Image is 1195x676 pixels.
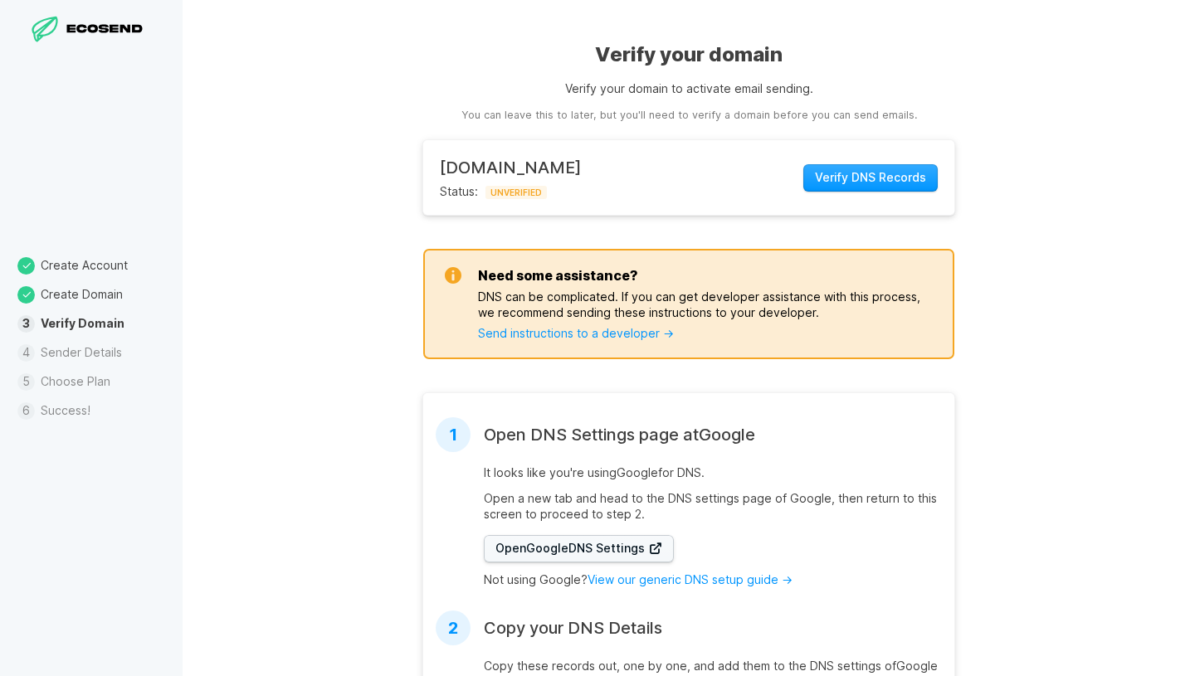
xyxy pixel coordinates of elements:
p: Copy these records out, one by one, and add them to the DNS settings of Google [484,658,938,674]
h3: Need some assistance? [478,267,638,284]
span: UNVERIFIED [485,186,547,199]
h2: Open DNS Settings page at Google [484,425,755,445]
aside: You can leave this to later, but you'll need to verify a domain before you can send emails. [461,108,917,124]
a: Send instructions to a developer → [478,326,674,340]
p: It looks like you're using Google for DNS. [484,464,938,481]
h1: Verify your domain [595,41,783,68]
p: Not using Google? [484,571,938,588]
p: DNS can be complicated. If you can get developer assistance with this process, we recommend sendi... [478,289,938,319]
a: OpenGoogleDNS Settings [484,535,674,562]
div: Status: [440,158,581,197]
h2: [DOMAIN_NAME] [440,158,581,178]
p: Verify your domain to activate email sending. [565,80,813,97]
a: View our generic DNS setup guide → [588,572,793,586]
span: Open Google DNS Settings [495,540,662,557]
p: Open a new tab and head to the DNS settings page of Google , then return to this screen to procee... [484,490,938,523]
button: Verify DNS Records [803,164,938,192]
span: Verify DNS Records [815,169,926,186]
h2: Copy your DNS Details [484,618,662,638]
